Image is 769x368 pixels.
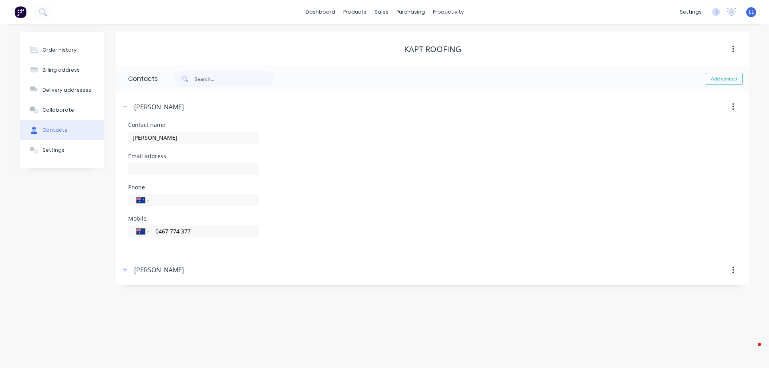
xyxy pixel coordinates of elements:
button: Contacts [20,120,104,140]
img: Factory [14,6,26,18]
div: Billing address [42,66,80,74]
div: Settings [42,147,64,154]
div: [PERSON_NAME] [134,102,184,112]
button: Billing address [20,60,104,80]
div: Contact name [128,122,259,128]
div: Contacts [42,127,67,134]
div: Contacts [116,66,158,92]
a: dashboard [302,6,339,18]
span: LL [749,8,754,16]
div: Collaborate [42,107,74,114]
div: productivity [429,6,468,18]
button: Add contact [706,73,743,85]
div: Email address [128,153,259,159]
div: settings [676,6,706,18]
button: Settings [20,140,104,160]
button: Collaborate [20,100,104,120]
div: Mobile [128,216,259,221]
div: Phone [128,185,259,190]
div: purchasing [393,6,429,18]
button: Order history [20,40,104,60]
div: KAPT ROOFING [404,44,461,54]
div: sales [370,6,393,18]
div: [PERSON_NAME] [134,265,184,275]
div: Delivery addresses [42,86,91,94]
iframe: Intercom live chat [742,341,761,360]
input: Search... [195,71,274,87]
button: Delivery addresses [20,80,104,100]
div: Order history [42,46,76,54]
div: products [339,6,370,18]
